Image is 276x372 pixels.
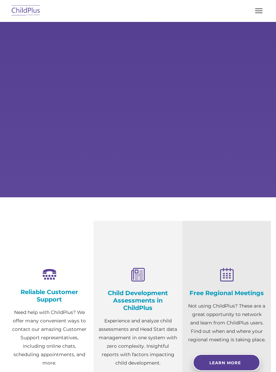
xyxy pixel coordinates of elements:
[99,317,177,367] p: Experience and analyze child assessments and Head Start data management in one system with zero c...
[187,289,266,297] h4: Free Regional Meetings
[10,3,42,19] img: ChildPlus by Procare Solutions
[193,354,260,371] a: Learn More
[187,302,266,344] p: Not using ChildPlus? These are a great opportunity to network and learn from ChildPlus users. Fin...
[10,308,89,367] p: Need help with ChildPlus? We offer many convenient ways to contact our amazing Customer Support r...
[10,288,89,303] h4: Reliable Customer Support
[209,360,241,365] span: Learn More
[99,289,177,312] h4: Child Development Assessments in ChildPlus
